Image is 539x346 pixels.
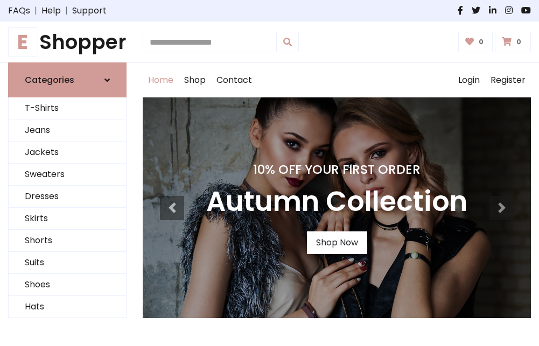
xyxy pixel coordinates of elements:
[485,63,531,97] a: Register
[476,37,486,47] span: 0
[453,63,485,97] a: Login
[307,231,367,254] a: Shop Now
[9,119,126,142] a: Jeans
[9,164,126,186] a: Sweaters
[61,4,72,17] span: |
[9,142,126,164] a: Jackets
[8,62,127,97] a: Categories
[9,186,126,208] a: Dresses
[8,27,37,57] span: E
[8,4,30,17] a: FAQs
[143,63,179,97] a: Home
[9,97,126,119] a: T-Shirts
[25,75,74,85] h6: Categories
[8,30,127,54] h1: Shopper
[514,37,524,47] span: 0
[9,296,126,318] a: Hats
[211,63,257,97] a: Contact
[9,230,126,252] a: Shorts
[206,162,467,177] h4: 10% Off Your First Order
[179,63,211,97] a: Shop
[458,32,493,52] a: 0
[72,4,107,17] a: Support
[206,186,467,218] h3: Autumn Collection
[9,252,126,274] a: Suits
[9,208,126,230] a: Skirts
[495,32,531,52] a: 0
[8,30,127,54] a: EShopper
[30,4,41,17] span: |
[9,274,126,296] a: Shoes
[41,4,61,17] a: Help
